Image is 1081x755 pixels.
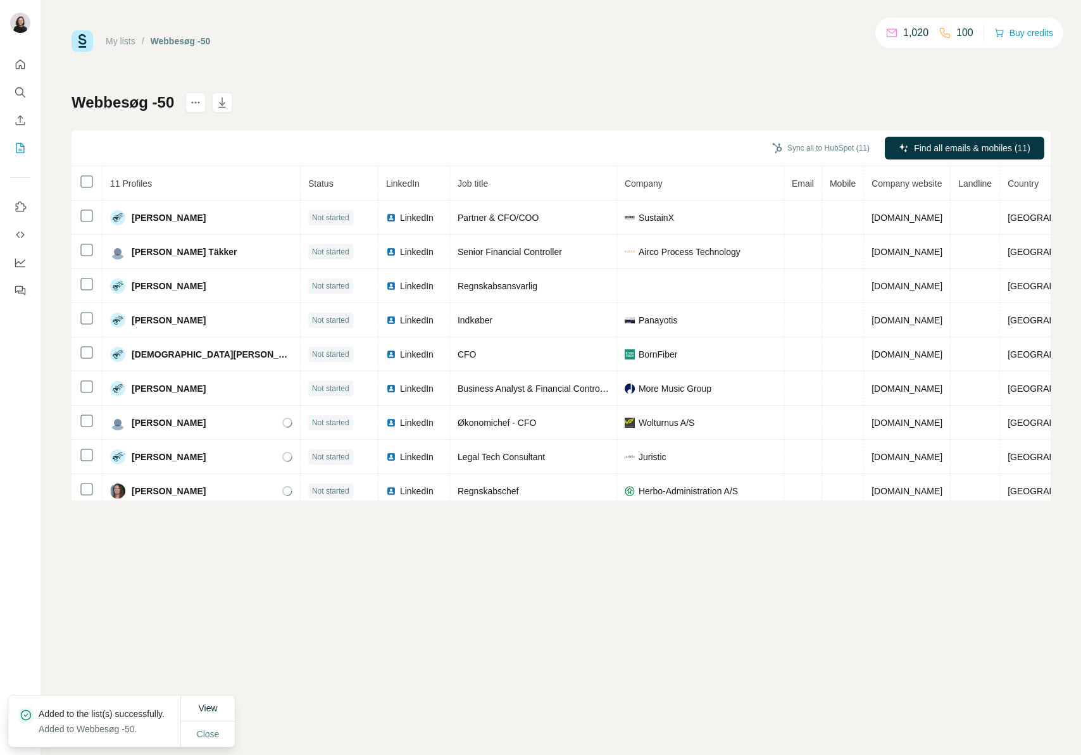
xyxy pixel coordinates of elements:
img: company-logo [625,315,635,325]
button: View [189,697,226,720]
img: LinkedIn logo [386,349,396,359]
p: Added to the list(s) successfully. [39,708,175,720]
span: Økonomichef - CFO [458,418,536,428]
img: Avatar [110,313,125,328]
img: company-logo [625,486,635,496]
img: Avatar [110,347,125,362]
span: [DOMAIN_NAME] [872,315,942,325]
span: [PERSON_NAME] [132,211,206,224]
span: [DOMAIN_NAME] [872,486,942,496]
span: Company website [872,178,942,189]
span: Not started [312,280,349,292]
span: Status [308,178,334,189]
img: LinkedIn logo [386,247,396,257]
span: LinkedIn [386,178,420,189]
span: [DOMAIN_NAME] [872,247,942,257]
span: [DOMAIN_NAME] [872,418,942,428]
button: Feedback [10,279,30,302]
span: [DEMOGRAPHIC_DATA][PERSON_NAME] [132,348,292,361]
img: Avatar [110,278,125,294]
span: Close [197,728,220,740]
img: LinkedIn logo [386,486,396,496]
span: Juristic [639,451,666,463]
span: Herbo-Administration A/S [639,485,738,497]
span: SustainX [639,211,674,224]
span: Partner & CFO/COO [458,213,539,223]
span: LinkedIn [400,246,434,258]
button: Use Surfe on LinkedIn [10,196,30,218]
img: company-logo [625,418,635,428]
button: Sync all to HubSpot (11) [763,139,878,158]
img: Avatar [110,381,125,396]
button: Buy credits [994,24,1053,42]
span: Panayotis [639,314,677,327]
span: LinkedIn [400,451,434,463]
span: [PERSON_NAME] [132,416,206,429]
span: LinkedIn [400,416,434,429]
span: Airco Process Technology [639,246,740,258]
span: Not started [312,383,349,394]
span: [DOMAIN_NAME] [872,213,942,223]
span: [PERSON_NAME] [132,485,206,497]
span: Not started [312,349,349,360]
button: Enrich CSV [10,109,30,132]
span: LinkedIn [400,382,434,395]
p: Added to Webbesøg -50. [39,723,175,735]
img: LinkedIn logo [386,418,396,428]
img: Surfe Logo [72,30,93,52]
span: Country [1008,178,1039,189]
span: LinkedIn [400,348,434,361]
span: Not started [312,417,349,428]
button: Find all emails & mobiles (11) [885,137,1044,159]
a: My lists [106,36,135,46]
span: [DOMAIN_NAME] [872,384,942,394]
span: Landline [958,178,992,189]
span: [PERSON_NAME] [132,314,206,327]
img: company-logo [625,247,635,257]
p: 100 [956,25,973,41]
img: LinkedIn logo [386,452,396,462]
span: LinkedIn [400,280,434,292]
p: 1,020 [903,25,928,41]
img: Avatar [110,244,125,259]
div: Webbesøg -50 [151,35,211,47]
span: Not started [312,212,349,223]
img: company-logo [625,452,635,462]
li: / [142,35,144,47]
span: 11 Profiles [110,178,152,189]
img: LinkedIn logo [386,384,396,394]
span: CFO [458,349,477,359]
span: BornFiber [639,348,677,361]
span: [PERSON_NAME] [132,280,206,292]
span: Legal Tech Consultant [458,452,545,462]
span: [DOMAIN_NAME] [872,281,942,291]
img: company-logo [625,384,635,394]
span: Wolturnus A/S [639,416,694,429]
img: company-logo [625,213,635,223]
span: Indkøber [458,315,492,325]
img: Avatar [10,13,30,33]
img: Avatar [110,484,125,499]
button: Search [10,81,30,104]
span: More Music Group [639,382,711,395]
span: Mobile [830,178,856,189]
button: Dashboard [10,251,30,274]
button: Close [188,723,228,746]
span: Regnskabsansvarlig [458,281,537,291]
img: Avatar [110,449,125,465]
button: actions [185,92,206,113]
img: Avatar [110,210,125,225]
span: LinkedIn [400,485,434,497]
span: View [198,703,217,713]
button: My lists [10,137,30,159]
span: Senior Financial Controller [458,247,562,257]
span: Business Analyst & Financial Controller [458,384,612,394]
img: LinkedIn logo [386,281,396,291]
span: [PERSON_NAME] [132,451,206,463]
span: Not started [312,485,349,497]
span: LinkedIn [400,314,434,327]
span: Not started [312,315,349,326]
span: Company [625,178,663,189]
span: Regnskabschef [458,486,519,496]
span: LinkedIn [400,211,434,224]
